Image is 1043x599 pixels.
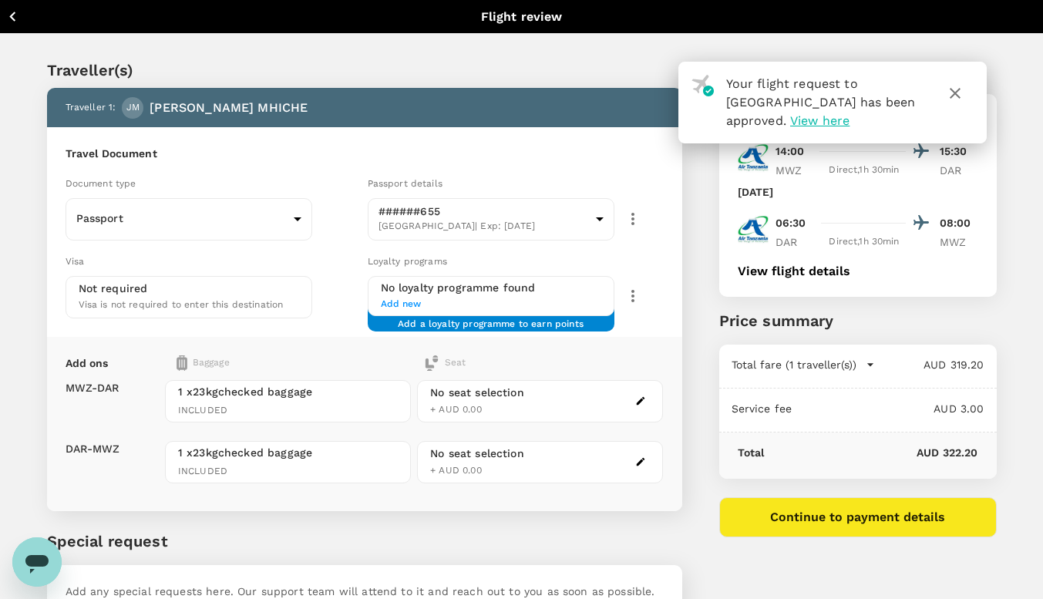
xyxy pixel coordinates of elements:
[732,357,856,372] p: Total fare (1 traveller(s))
[66,355,109,371] p: Add ons
[66,178,136,189] span: Document type
[940,234,978,250] p: MWZ
[738,264,850,278] button: View flight details
[12,537,62,587] iframe: Button to launch messaging window
[738,184,774,200] p: [DATE]
[66,146,664,163] h6: Travel Document
[776,143,805,160] p: 14:00
[430,404,482,415] span: + AUD 0.00
[764,445,977,460] p: AUD 322.20
[66,100,116,116] p: Traveller 1 :
[726,76,916,128] span: Your flight request to [GEOGRAPHIC_DATA] has been approved.
[76,210,288,226] p: Passport
[150,99,308,117] p: [PERSON_NAME] MHICHE
[368,193,614,245] div: ######655[GEOGRAPHIC_DATA]| Exp: [DATE]
[79,299,284,310] span: Visa is not required to enter this destination
[792,401,984,416] p: AUD 3.00
[738,142,769,173] img: TC
[481,8,563,26] p: Flight review
[430,385,524,401] div: No seat selection
[178,445,398,460] span: 1 x 23kg checked baggage
[430,465,482,476] span: + AUD 0.00
[178,403,398,419] span: INCLUDED
[776,215,806,231] p: 06:30
[381,297,601,312] span: Add new
[940,163,978,178] p: DAR
[368,178,442,189] span: Passport details
[430,446,524,462] div: No seat selection
[875,357,984,372] p: AUD 319.20
[691,75,714,96] img: flight-approved
[66,200,312,238] div: Passport
[47,59,682,82] p: Traveller(s)
[719,59,997,82] p: You've selected
[66,441,120,456] p: DAR - MWZ
[66,256,85,267] span: Visa
[66,584,664,599] p: Add any special requests here. Our support team will attend to it and reach out to you as soon as...
[381,280,601,297] h6: No loyalty programme found
[29,8,141,24] p: Back to flight results
[47,530,682,553] p: Special request
[126,100,140,116] span: JM
[940,215,978,231] p: 08:00
[732,357,875,372] button: Total fare (1 traveller(s))
[719,497,997,537] button: Continue to payment details
[424,355,466,371] div: Seat
[177,355,356,371] div: Baggage
[823,234,906,250] div: Direct , 1h 30min
[790,113,850,128] span: View here
[776,234,814,250] p: DAR
[368,256,447,267] span: Loyalty programs
[79,281,148,296] p: Not required
[732,401,792,416] p: Service fee
[940,143,978,160] p: 15:30
[738,214,769,244] img: TC
[738,445,765,460] p: Total
[424,355,439,371] img: baggage-icon
[177,355,187,371] img: baggage-icon
[66,380,119,395] p: MWZ - DAR
[379,204,590,219] p: ######655
[398,317,584,319] span: Add a loyalty programme to earn points
[178,384,398,399] span: 1 x 23kg checked baggage
[776,163,814,178] p: MWZ
[178,464,398,480] span: INCLUDED
[823,163,906,178] div: Direct , 1h 30min
[379,219,590,234] span: [GEOGRAPHIC_DATA] | Exp: [DATE]
[6,7,141,26] button: Back to flight results
[719,309,997,332] p: Price summary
